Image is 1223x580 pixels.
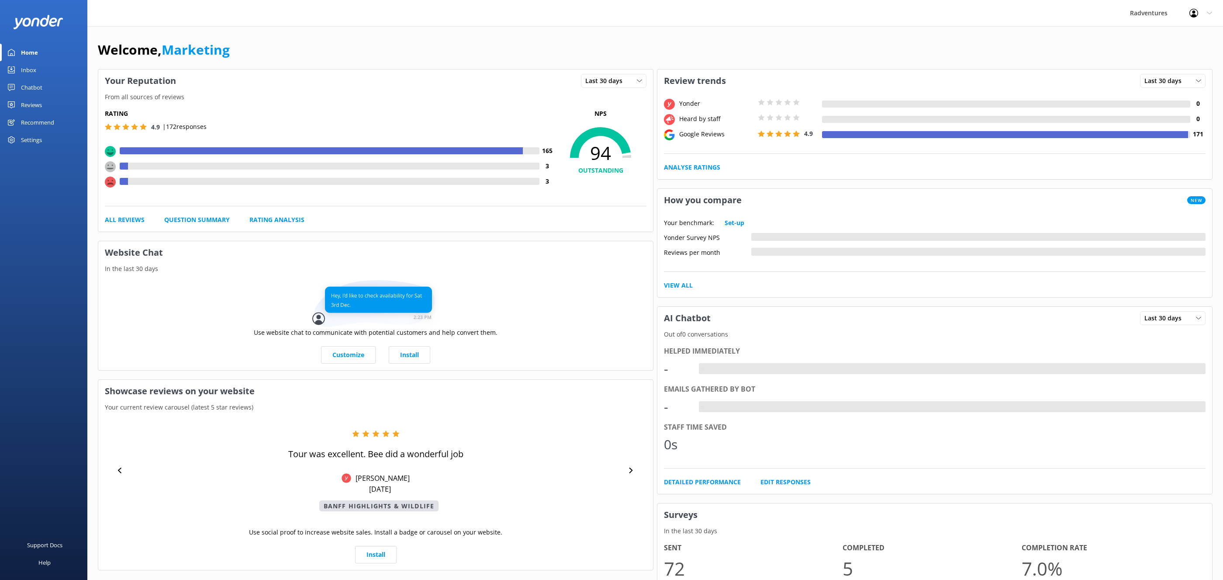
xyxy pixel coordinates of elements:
[664,542,843,554] h4: Sent
[151,123,160,131] span: 4.9
[1190,99,1206,108] h4: 0
[254,328,497,337] p: Use website chat to communicate with potential customers and help convert them.
[13,15,63,29] img: yonder-white-logo.png
[321,346,376,364] a: Customize
[369,484,391,494] p: [DATE]
[664,163,720,172] a: Analyse Ratings
[21,131,42,149] div: Settings
[677,114,756,124] div: Heard by staff
[664,477,741,487] a: Detailed Performance
[342,473,351,483] img: Yonder
[162,122,207,132] p: | 172 responses
[98,241,653,264] h3: Website Chat
[699,401,705,413] div: -
[699,363,705,375] div: -
[1190,114,1206,124] h4: 0
[664,281,693,290] a: View All
[38,554,51,571] div: Help
[1187,196,1206,204] span: New
[664,384,1206,395] div: Emails gathered by bot
[105,215,145,225] a: All Reviews
[657,504,1212,526] h3: Surveys
[725,218,744,228] a: Set-up
[539,177,555,186] h4: 3
[98,403,653,412] p: Your current review carousel (latest 5 star reviews)
[539,146,555,156] h4: 165
[249,528,502,537] p: Use social proof to increase website sales. Install a badge or carousel on your website.
[249,215,304,225] a: Rating Analysis
[657,69,732,92] h3: Review trends
[760,477,811,487] a: Edit Responses
[98,92,653,102] p: From all sources of reviews
[1022,542,1200,554] h4: Completion Rate
[664,434,690,455] div: 0s
[677,129,756,139] div: Google Reviews
[162,41,230,59] a: Marketing
[657,526,1212,536] p: In the last 30 days
[21,96,42,114] div: Reviews
[21,61,36,79] div: Inbox
[27,536,62,554] div: Support Docs
[585,76,628,86] span: Last 30 days
[288,448,463,460] p: Tour was excellent. Bee did a wonderful job
[664,218,714,228] p: Your benchmark:
[843,542,1021,554] h4: Completed
[1144,76,1187,86] span: Last 30 days
[312,280,439,328] img: conversation...
[664,396,690,417] div: -
[21,44,38,61] div: Home
[1144,313,1187,323] span: Last 30 days
[804,129,813,138] span: 4.9
[664,233,751,241] div: Yonder Survey NPS
[664,248,751,256] div: Reviews per month
[1190,129,1206,139] h4: 171
[21,114,54,131] div: Recommend
[555,166,646,175] h4: OUTSTANDING
[351,473,410,483] p: [PERSON_NAME]
[319,500,439,511] p: Banff Highlights & Wildlife
[664,358,690,379] div: -
[164,215,230,225] a: Question Summary
[555,142,646,164] span: 94
[664,422,1206,433] div: Staff time saved
[539,161,555,171] h4: 3
[98,39,230,60] h1: Welcome,
[664,346,1206,357] div: Helped immediately
[677,99,756,108] div: Yonder
[657,330,1212,339] p: Out of 0 conversations
[98,264,653,274] p: In the last 30 days
[98,69,183,92] h3: Your Reputation
[355,546,397,563] a: Install
[555,109,646,118] p: NPS
[657,189,748,212] h3: How you compare
[98,380,653,403] h3: Showcase reviews on your website
[657,307,717,330] h3: AI Chatbot
[105,109,555,118] h5: Rating
[21,79,42,96] div: Chatbot
[389,346,430,364] a: Install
